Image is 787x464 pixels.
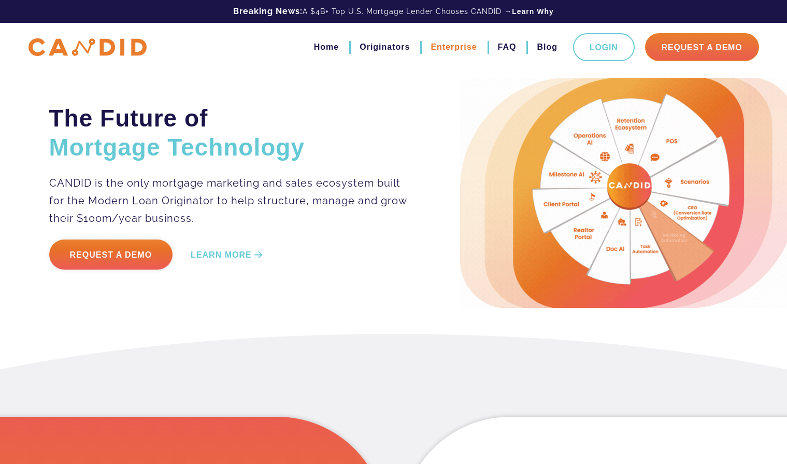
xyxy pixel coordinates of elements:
a: Request A Demo [645,33,759,61]
a: Login [573,33,635,61]
a: Enterprise [431,38,477,56]
img: CANDID APP [28,38,147,57]
h2: The Future of [49,104,408,162]
p: CANDID is the only mortgage marketing and sales ecosystem built for the Modern Loan Originator to... [49,174,408,227]
a: Request a Demo [49,240,173,270]
a: Home [314,38,339,56]
b: Breaking News: [233,6,303,16]
a: Blog [537,38,557,56]
a: Originators [360,38,410,56]
a: FAQ [498,38,517,56]
a: Learn Why [512,6,554,17]
span: Mortgage Technology [49,134,305,161]
a: LEARN MORE [191,249,265,261]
